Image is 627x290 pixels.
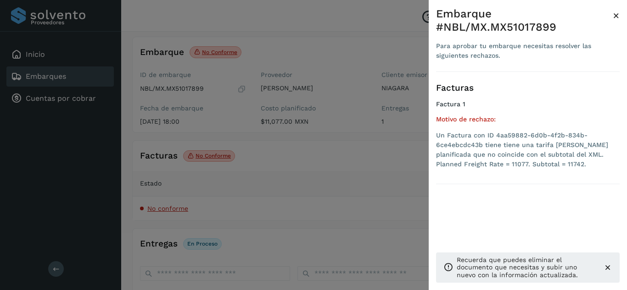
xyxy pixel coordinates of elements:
li: Un Factura con ID 4aa59882-6d0b-4f2b-834b-6ce4ebcdc43b tiene tiene una tarifa [PERSON_NAME] plani... [436,131,620,169]
div: Para aprobar tu embarque necesitas resolver las siguientes rechazos. [436,41,613,60]
div: Embarque #NBL/MX.MX51017899 [436,7,613,34]
h3: Facturas [436,83,620,93]
h4: Factura 1 [436,100,620,108]
h5: Motivo de rechazo: [436,115,620,123]
button: Close [613,7,620,24]
span: × [613,9,620,22]
p: Recuerda que puedes eliminar el documento que necesitas y subir uno nuevo con la información actu... [457,256,596,279]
